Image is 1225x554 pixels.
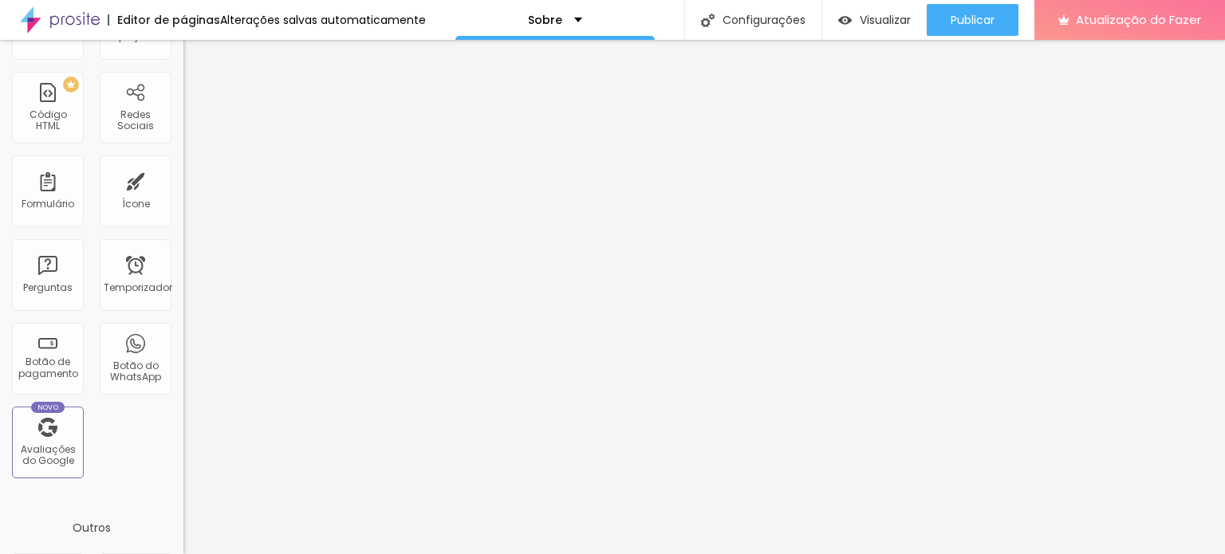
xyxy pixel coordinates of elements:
[927,4,1018,36] button: Publicar
[838,14,852,27] img: view-1.svg
[860,12,911,28] font: Visualizar
[951,12,995,28] font: Publicar
[23,281,73,294] font: Perguntas
[1076,11,1201,28] font: Atualização do Fazer
[104,281,172,294] font: Temporizador
[18,355,78,379] font: Botão de pagamento
[117,108,154,132] font: Redes Sociais
[122,197,150,210] font: Ícone
[21,442,76,467] font: Avaliações do Google
[110,359,161,383] font: Botão do WhatsApp
[22,197,74,210] font: Formulário
[117,12,220,28] font: Editor de páginas
[220,12,426,28] font: Alterações salvas automaticamente
[37,403,59,412] font: Novo
[30,108,67,132] font: Código HTML
[73,520,111,536] font: Outros
[723,12,806,28] font: Configurações
[701,14,715,27] img: Ícone
[528,12,562,28] font: Sobre
[822,4,927,36] button: Visualizar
